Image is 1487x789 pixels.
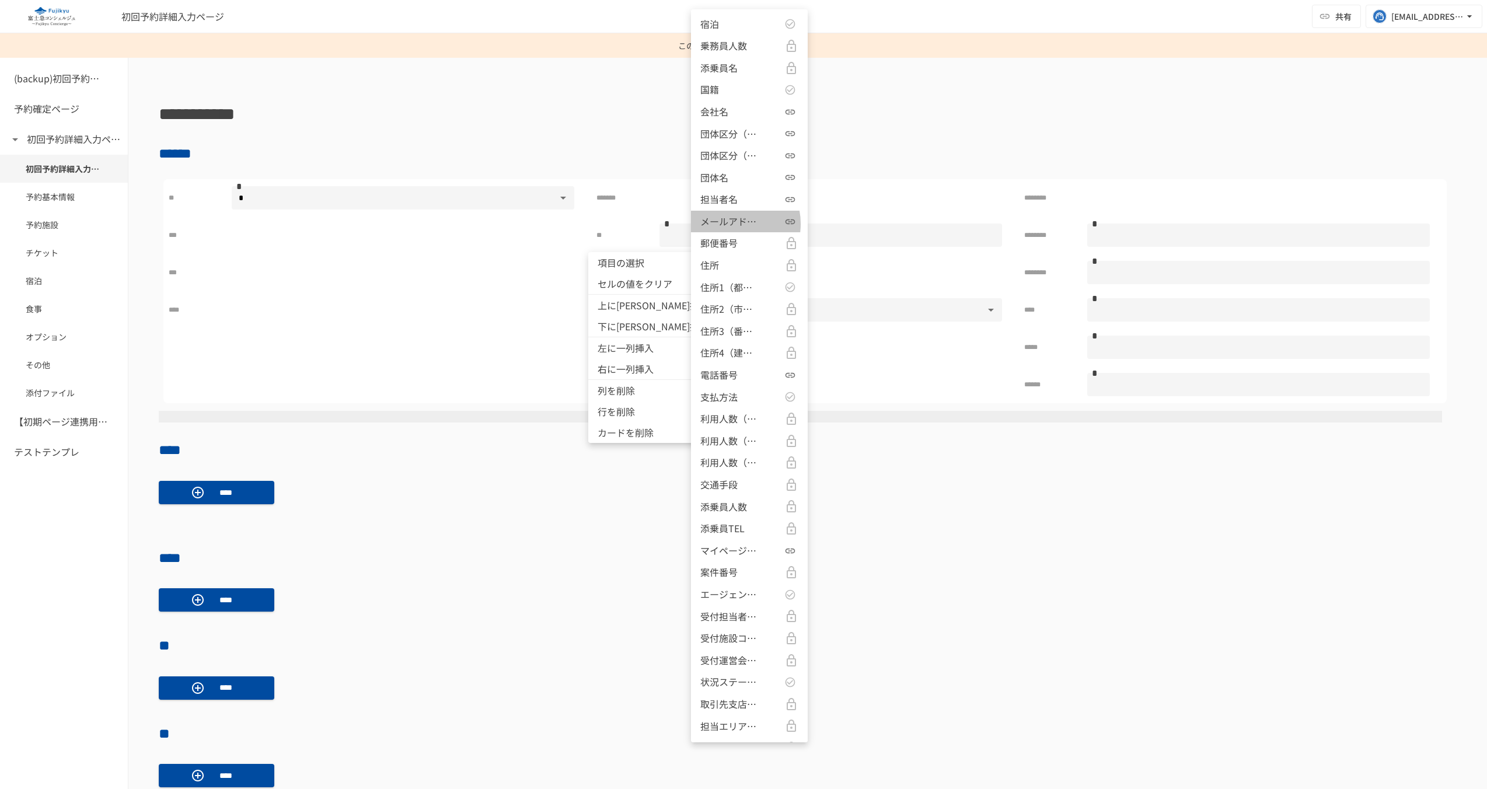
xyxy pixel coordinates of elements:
[700,258,719,273] p: 住所
[700,236,738,251] p: 郵便番号
[700,697,759,712] p: 取引先支店コード(AGT)
[700,675,759,690] p: 状況ステータス
[700,82,719,97] p: 国籍
[700,455,759,470] p: 利用人数（小人）
[700,434,759,449] p: 利用人数（大人）
[700,148,759,163] p: 団体区分（小区分）
[700,631,759,646] p: 受付施設コード
[700,565,738,580] p: 案件番号
[700,302,759,317] p: 住所2（市区町村）
[700,609,759,624] p: 受付担当者コード
[700,324,759,339] p: 住所3（番地）
[700,741,759,756] p: 取引先コード(AGT)
[700,521,745,536] p: 添乗員TEL
[700,280,759,295] p: 住所1（都道府県）
[700,719,759,734] p: 担当エリアコード
[700,500,747,515] p: 添乗員人数
[700,543,759,558] p: マイページ通知先
[700,104,728,120] p: 会社名
[700,127,759,142] p: 団体区分（大区分）
[700,653,759,668] p: 受付運営会社コード
[700,214,759,229] p: メールアドレス
[700,39,747,54] p: 乗務員人数
[700,17,719,32] p: 宿泊
[700,192,738,207] p: 担当者名
[700,368,738,383] p: 電話番号
[700,411,759,427] p: 利用人数（合計）
[700,61,738,76] p: 添乗員名
[700,477,738,493] p: 交通手段
[700,390,738,405] p: 支払方法
[700,587,759,602] p: エージェント区分
[700,345,759,361] p: 住所4（建物名など）
[700,170,728,186] p: 団体名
